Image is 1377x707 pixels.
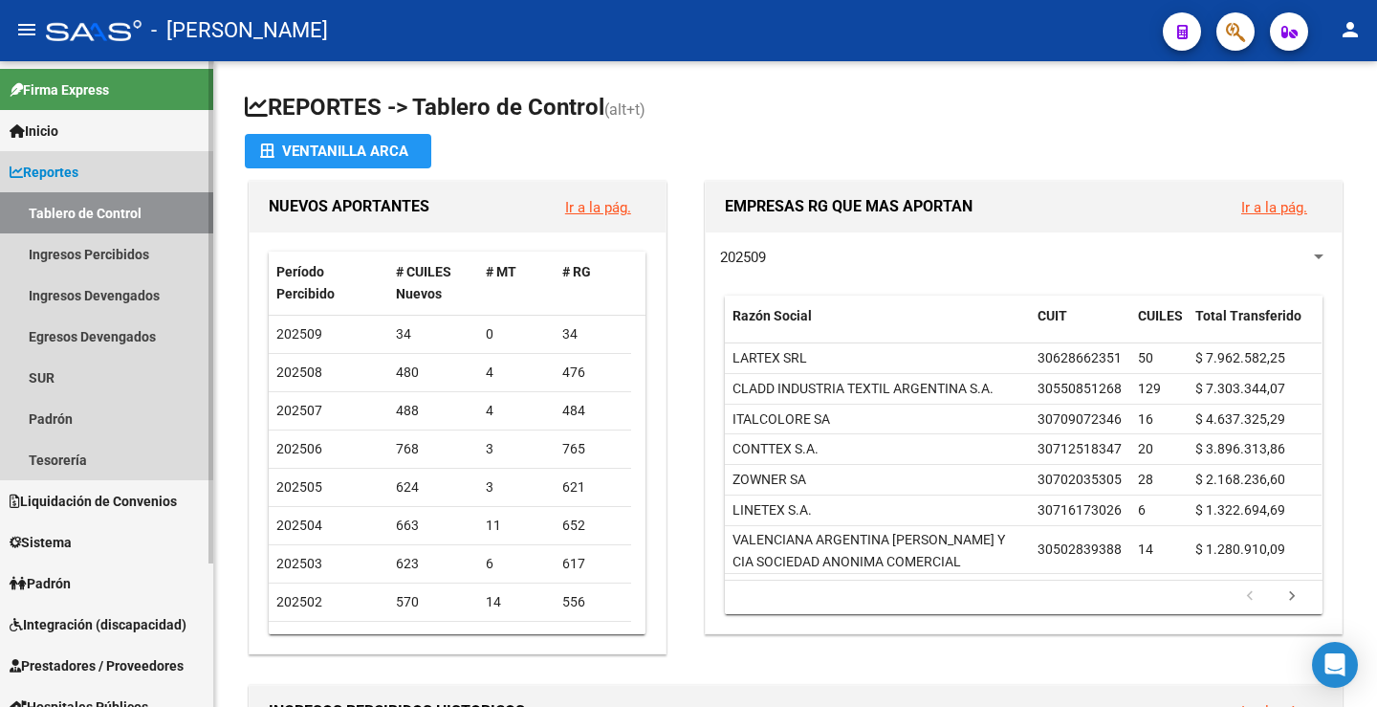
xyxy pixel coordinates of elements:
span: Período Percibido [276,264,335,301]
span: 202503 [276,556,322,571]
datatable-header-cell: CUILES [1130,296,1188,359]
span: # RG [562,264,591,279]
div: 16 [486,630,547,652]
span: EMPRESAS RG QUE MAS APORTAN [725,197,973,215]
div: CONTTEX S.A. [732,438,819,460]
span: 202502 [276,594,322,609]
mat-icon: person [1339,18,1362,41]
span: 129 [1138,381,1161,396]
span: NUEVOS APORTANTES [269,197,429,215]
span: $ 3.896.313,86 [1195,441,1285,456]
div: 14 [486,591,547,613]
div: 617 [562,553,623,575]
datatable-header-cell: Razón Social [725,296,1030,359]
span: 202506 [276,441,322,456]
span: 202509 [720,249,766,266]
div: 4 [486,400,547,422]
datatable-header-cell: # RG [555,252,631,315]
span: - [PERSON_NAME] [151,10,328,52]
div: 663 [396,515,471,537]
span: 50 [1138,350,1153,365]
div: 570 [396,591,471,613]
div: 664 [396,630,471,652]
span: 202504 [276,518,322,533]
span: Total Transferido [1195,308,1301,323]
div: 484 [562,400,623,422]
span: CUIT [1038,308,1067,323]
mat-icon: menu [15,18,38,41]
div: 621 [562,476,623,498]
div: 623 [396,553,471,575]
span: # CUILES Nuevos [396,264,451,301]
span: Prestadores / Proveedores [10,655,184,676]
span: CUILES [1138,308,1183,323]
div: 30716173026 [1038,499,1122,521]
div: 11 [486,515,547,537]
datatable-header-cell: Total Transferido [1188,296,1322,359]
div: 652 [562,515,623,537]
h1: REPORTES -> Tablero de Control [245,92,1346,125]
div: 30550851268 [1038,378,1122,400]
button: Ventanilla ARCA [245,134,431,168]
span: 16 [1138,411,1153,427]
div: 0 [486,323,547,345]
datatable-header-cell: # MT [478,252,555,315]
div: VALENCIANA ARGENTINA [PERSON_NAME] Y CIA SOCIEDAD ANONIMA COMERCIAL INDUSTRIAL [732,529,1022,594]
span: Integración (discapacidad) [10,614,186,635]
div: 556 [562,591,623,613]
span: Liquidación de Convenios [10,491,177,512]
span: 20 [1138,441,1153,456]
span: Sistema [10,532,72,553]
div: ITALCOLORE SA [732,409,830,431]
span: Reportes [10,162,78,183]
span: $ 7.303.344,07 [1195,381,1285,396]
div: 480 [396,362,471,384]
a: go to next page [1274,586,1310,608]
span: # MT [486,264,516,279]
span: Padrón [10,573,71,594]
span: Razón Social [732,308,812,323]
datatable-header-cell: # CUILES Nuevos [388,252,479,315]
div: ZOWNER SA [732,469,806,491]
span: 202505 [276,479,322,495]
div: Ventanilla ARCA [260,134,416,168]
div: Open Intercom Messenger [1312,642,1358,688]
span: $ 4.637.325,29 [1195,411,1285,427]
div: 768 [396,438,471,460]
div: 30712518347 [1038,438,1122,460]
button: Ir a la pág. [1226,189,1322,225]
div: 3 [486,476,547,498]
span: 28 [1138,472,1153,487]
span: Inicio [10,121,58,142]
span: 202509 [276,326,322,342]
a: go to previous page [1232,586,1268,608]
span: 202507 [276,403,322,418]
div: 34 [396,323,471,345]
div: 476 [562,362,623,384]
span: $ 7.962.582,25 [1195,350,1285,365]
button: Ir a la pág. [550,189,646,225]
div: 488 [396,400,471,422]
div: CLADD INDUSTRIA TEXTIL ARGENTINA S.A. [732,378,994,400]
div: 30628662351 [1038,347,1122,369]
div: 30709072346 [1038,409,1122,431]
div: 4 [486,362,547,384]
div: 765 [562,438,623,460]
div: 30502839388 [1038,539,1122,561]
div: 648 [562,630,623,652]
span: 6 [1138,502,1146,518]
a: Ir a la pág. [1241,199,1307,216]
div: 34 [562,323,623,345]
datatable-header-cell: CUIT [1030,296,1130,359]
div: LARTEX SRL [732,347,807,369]
span: $ 2.168.236,60 [1195,472,1285,487]
div: 6 [486,553,547,575]
span: 14 [1138,541,1153,557]
a: Ir a la pág. [565,199,631,216]
span: 202508 [276,365,322,380]
span: Firma Express [10,79,109,100]
div: 3 [486,438,547,460]
span: $ 1.280.910,09 [1195,541,1285,557]
div: 30702035305 [1038,469,1122,491]
div: 624 [396,476,471,498]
